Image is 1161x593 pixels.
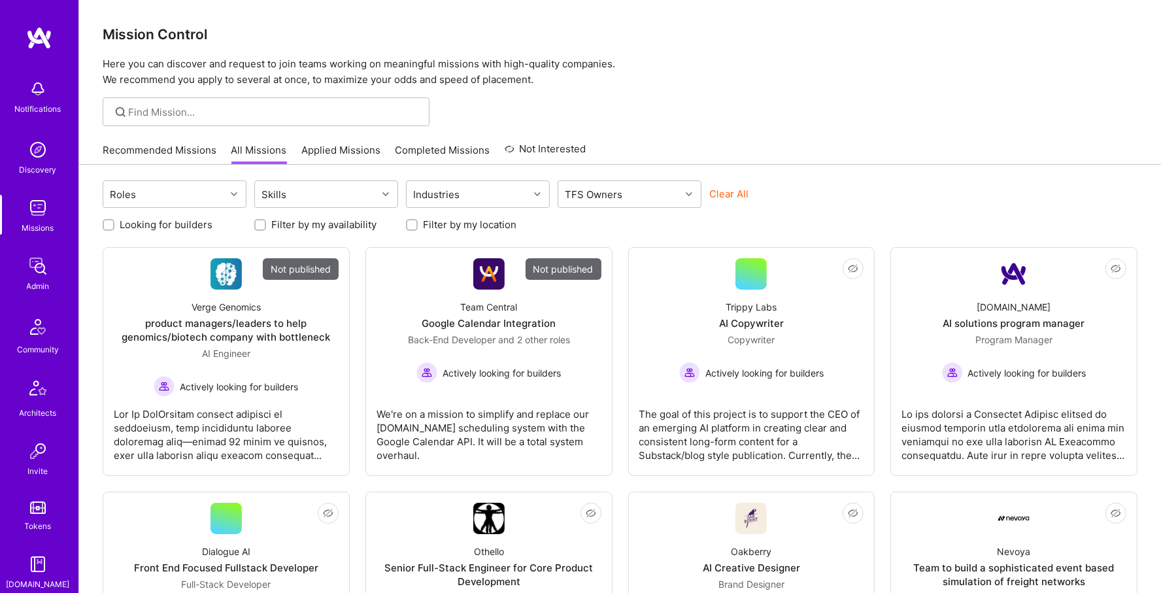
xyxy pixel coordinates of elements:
[901,561,1126,588] div: Team to build a sophisticated event based simulation of freight networks
[474,545,504,558] div: Othello
[848,263,858,274] i: icon EyeClosed
[25,76,51,102] img: bell
[423,218,516,231] label: Filter by my location
[231,143,287,165] a: All Missions
[113,105,128,120] i: icon SearchGrey
[202,545,250,558] div: Dialogue AI
[20,406,57,420] div: Architects
[848,508,858,518] i: icon EyeClosed
[718,579,784,590] span: Brand Designer
[728,334,775,345] span: Copywriter
[22,375,54,406] img: Architects
[460,300,517,314] div: Team Central
[975,334,1052,345] span: Program Manager
[28,464,48,478] div: Invite
[411,185,463,204] div: Industries
[154,376,175,397] img: Actively looking for builders
[22,221,54,235] div: Missions
[998,516,1030,521] img: Company Logo
[202,348,250,359] span: AI Engineer
[25,137,51,163] img: discovery
[27,279,50,293] div: Admin
[129,105,420,119] input: Find Mission...
[271,218,377,231] label: Filter by my availability
[25,551,51,577] img: guide book
[443,366,561,380] span: Actively looking for builders
[7,577,70,591] div: [DOMAIN_NAME]
[416,362,437,383] img: Actively looking for builders
[323,508,333,518] i: icon EyeClosed
[25,253,51,279] img: admin teamwork
[103,26,1137,42] h3: Mission Control
[731,545,771,558] div: Oakberry
[17,343,59,356] div: Community
[686,191,692,197] i: icon Chevron
[726,300,777,314] div: Trippy Labs
[639,397,864,462] div: The goal of this project is to support the CEO of an emerging AI platform in creating clear and c...
[998,258,1030,290] img: Company Logo
[25,195,51,221] img: teamwork
[639,258,864,465] a: Trippy LabsAI CopywriterCopywriter Actively looking for buildersActively looking for buildersThe ...
[977,300,1051,314] div: [DOMAIN_NAME]
[1111,508,1121,518] i: icon EyeClosed
[114,397,339,462] div: Lor Ip DolOrsitam consect adipisci el seddoeiusm, temp incididuntu laboree doloremag aliq—enimad ...
[26,26,52,50] img: logo
[210,258,242,290] img: Company Logo
[263,258,339,280] div: Not published
[103,143,216,165] a: Recommended Missions
[526,258,601,280] div: Not published
[301,143,380,165] a: Applied Missions
[998,545,1031,558] div: Nevoya
[20,163,57,177] div: Discovery
[25,519,52,533] div: Tokens
[1111,263,1121,274] i: icon EyeClosed
[192,300,261,314] div: Verge Genomics
[943,316,1085,330] div: AI solutions program manager
[942,362,963,383] img: Actively looking for builders
[498,334,570,345] span: and 2 other roles
[709,187,749,201] button: Clear All
[473,258,505,290] img: Company Logo
[422,316,556,330] div: Google Calendar Integration
[134,561,318,575] div: Front End Focused Fullstack Developer
[703,561,800,575] div: AI Creative Designer
[30,501,46,514] img: tokens
[114,316,339,344] div: product managers/leaders to help genomics/biotech company with bottleneck
[719,316,784,330] div: AI Copywriter
[181,579,271,590] span: Full-Stack Developer
[377,397,601,462] div: We're on a mission to simplify and replace our [DOMAIN_NAME] scheduling system with the Google Ca...
[705,366,824,380] span: Actively looking for builders
[586,508,596,518] i: icon EyeClosed
[505,141,586,165] a: Not Interested
[114,258,339,465] a: Not publishedCompany LogoVerge Genomicsproduct managers/leaders to help genomics/biotech company ...
[473,503,505,534] img: Company Logo
[120,218,212,231] label: Looking for builders
[180,380,298,394] span: Actively looking for builders
[382,191,389,197] i: icon Chevron
[534,191,541,197] i: icon Chevron
[395,143,490,165] a: Completed Missions
[15,102,61,116] div: Notifications
[377,258,601,465] a: Not publishedCompany LogoTeam CentralGoogle Calendar IntegrationBack-End Developer and 2 other ro...
[735,503,767,534] img: Company Logo
[107,185,140,204] div: Roles
[231,191,237,197] i: icon Chevron
[259,185,290,204] div: Skills
[22,311,54,343] img: Community
[103,56,1137,88] p: Here you can discover and request to join teams working on meaningful missions with high-quality ...
[562,185,626,204] div: TFS Owners
[679,362,700,383] img: Actively looking for builders
[901,397,1126,462] div: Lo ips dolorsi a Consectet Adipisc elitsed do eiusmod temporin utla etdolorema ali enima min veni...
[408,334,496,345] span: Back-End Developer
[901,258,1126,465] a: Company Logo[DOMAIN_NAME]AI solutions program managerProgram Manager Actively looking for builder...
[968,366,1086,380] span: Actively looking for builders
[25,438,51,464] img: Invite
[377,561,601,588] div: Senior Full-Stack Engineer for Core Product Development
